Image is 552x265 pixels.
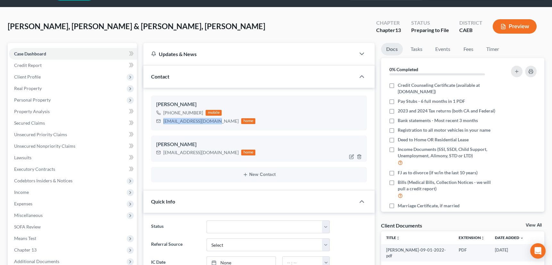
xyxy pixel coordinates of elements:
div: mobile [206,110,222,116]
a: Case Dashboard [9,48,137,60]
div: [PERSON_NAME] [156,141,362,148]
a: Fees [458,43,479,55]
label: Referral Source [148,238,203,251]
div: [PERSON_NAME] [156,101,362,108]
div: [EMAIL_ADDRESS][DOMAIN_NAME] [163,118,239,124]
span: Credit Counseling Certificate (available at [DOMAIN_NAME]) [398,82,498,95]
span: Income Documents (SSI, SSDI, Child Support, Unemployment, Alimony, STD or LTD) [398,146,498,159]
span: Case Dashboard [14,51,46,56]
span: Registration to all motor vehicles in your name [398,127,490,133]
div: Updates & News [151,51,348,57]
span: Codebtors Insiders & Notices [14,178,72,183]
span: Property Analysis [14,109,50,114]
span: Income [14,189,29,195]
span: Contact [151,73,169,79]
button: New Contact [156,172,362,177]
a: Executory Contracts [9,163,137,175]
div: Status [411,19,449,27]
span: Means Test [14,236,36,241]
span: Lawsuits [14,155,31,160]
span: Real Property [14,86,42,91]
a: Titleunfold_more [386,235,400,240]
a: Unsecured Nonpriority Claims [9,140,137,152]
strong: 0% Completed [389,67,418,72]
i: unfold_more [481,236,485,240]
a: Secured Claims [9,117,137,129]
a: View All [526,223,542,228]
a: Timer [481,43,504,55]
span: Client Profile [14,74,41,79]
span: Executory Contracts [14,166,55,172]
div: Open Intercom Messenger [530,243,546,259]
span: [PERSON_NAME], [PERSON_NAME] & [PERSON_NAME], [PERSON_NAME] [8,21,265,31]
i: expand_more [520,236,524,240]
div: home [241,118,255,124]
div: CAEB [459,27,482,34]
span: Unsecured Priority Claims [14,132,67,137]
div: [EMAIL_ADDRESS][DOMAIN_NAME] [163,149,239,156]
span: Pay Stubs - 6 full months in 1 PDF [398,98,465,104]
a: Events [430,43,455,55]
span: Marriage Certificate, if married [398,203,460,209]
span: SOFA Review [14,224,41,229]
span: FJ as to divorce (if w/in the last 10 years) [398,170,478,176]
button: Preview [493,19,537,34]
td: [PERSON_NAME]-09-01-2022-pdf [381,244,454,262]
a: Tasks [405,43,428,55]
div: [PHONE_NUMBER] [163,110,203,116]
a: Lawsuits [9,152,137,163]
span: 2023 and 2024 Tax returns (both CA and Federal) [398,108,495,114]
span: Credit Report [14,62,42,68]
a: Docs [381,43,403,55]
span: Personal Property [14,97,51,103]
span: Miscellaneous [14,212,43,218]
td: [DATE] [490,244,529,262]
div: District [459,19,482,27]
span: Additional Documents [14,259,59,264]
i: unfold_more [396,236,400,240]
span: Chapter 13 [14,247,37,253]
span: Bank statements - Most recent 3 months [398,117,478,124]
div: Preparing to File [411,27,449,34]
span: Bills (Medical Bills, Collection Notices - we will pull a credit report) [398,179,498,192]
div: home [241,150,255,155]
a: SOFA Review [9,221,137,233]
div: Client Documents [381,222,422,229]
td: PDF [454,244,490,262]
span: Unsecured Nonpriority Claims [14,143,75,149]
a: Credit Report [9,60,137,71]
a: Extensionunfold_more [459,235,485,240]
span: Deed to Home OR Residential Lease [398,137,469,143]
span: Secured Claims [14,120,45,126]
span: Quick Info [151,198,175,204]
a: Property Analysis [9,106,137,117]
label: Status [148,220,203,233]
a: Date Added expand_more [495,235,524,240]
a: Unsecured Priority Claims [9,129,137,140]
span: 13 [395,27,401,33]
div: Chapter [376,19,401,27]
span: Expenses [14,201,32,206]
div: Chapter [376,27,401,34]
